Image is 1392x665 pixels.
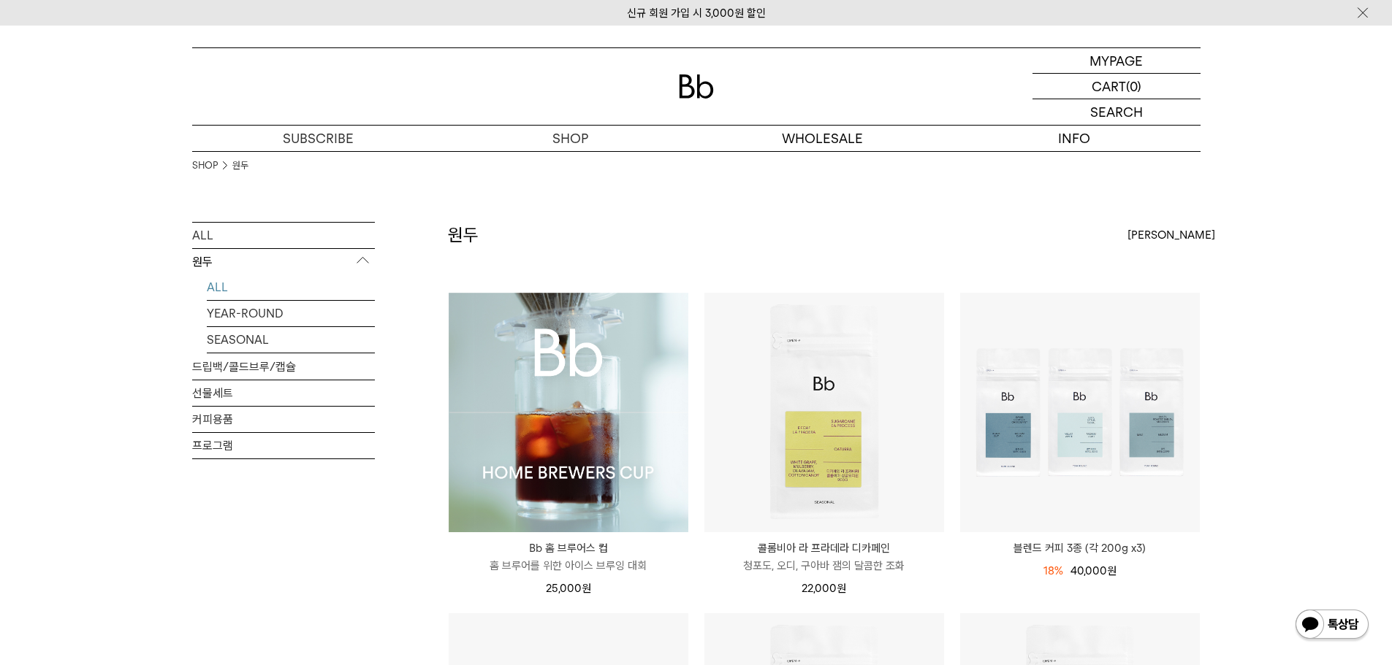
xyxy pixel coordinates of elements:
a: 드립백/콜드브루/캡슐 [192,354,375,380]
span: [PERSON_NAME] [1127,226,1215,244]
img: Bb 홈 브루어스 컵 [449,293,688,532]
span: 40,000 [1070,564,1117,577]
p: SEARCH [1090,99,1143,125]
a: 원두 [232,158,248,173]
a: MYPAGE [1032,48,1201,74]
a: YEAR-ROUND [207,301,375,326]
span: 원 [582,582,591,595]
a: 신규 회원 가입 시 3,000원 할인 [627,7,766,20]
span: 원 [1107,564,1117,577]
p: INFO [948,126,1201,151]
p: (0) [1126,74,1141,99]
a: Bb 홈 브루어스 컵 홈 브루어를 위한 아이스 브루잉 대회 [449,539,688,574]
p: 청포도, 오디, 구아바 잼의 달콤한 조화 [704,557,944,574]
img: 콜롬비아 라 프라데라 디카페인 [704,293,944,532]
a: 선물세트 [192,380,375,406]
span: 25,000 [546,582,591,595]
p: MYPAGE [1089,48,1143,73]
a: SHOP [192,158,218,173]
a: ALL [207,274,375,300]
p: 콜롬비아 라 프라데라 디카페인 [704,539,944,557]
img: 카카오톡 채널 1:1 채팅 버튼 [1294,608,1370,643]
a: 블렌드 커피 3종 (각 200g x3) [960,539,1200,557]
a: SEASONAL [207,327,375,353]
img: 로고 [679,74,714,99]
img: 블렌드 커피 3종 (각 200g x3) [960,293,1200,532]
div: 18% [1043,562,1063,580]
p: Bb 홈 브루어스 컵 [449,539,688,557]
a: ALL [192,223,375,248]
a: CART (0) [1032,74,1201,99]
a: SHOP [444,126,696,151]
p: WHOLESALE [696,126,948,151]
h2: 원두 [448,223,479,247]
a: 프로그램 [192,433,375,458]
span: 22,000 [802,582,846,595]
a: 커피용품 [192,407,375,432]
span: 원 [837,582,846,595]
a: 콜롬비아 라 프라데라 디카페인 청포도, 오디, 구아바 잼의 달콤한 조화 [704,539,944,574]
a: SUBSCRIBE [192,126,444,151]
p: 원두 [192,249,375,275]
p: 홈 브루어를 위한 아이스 브루잉 대회 [449,557,688,574]
p: CART [1092,74,1126,99]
